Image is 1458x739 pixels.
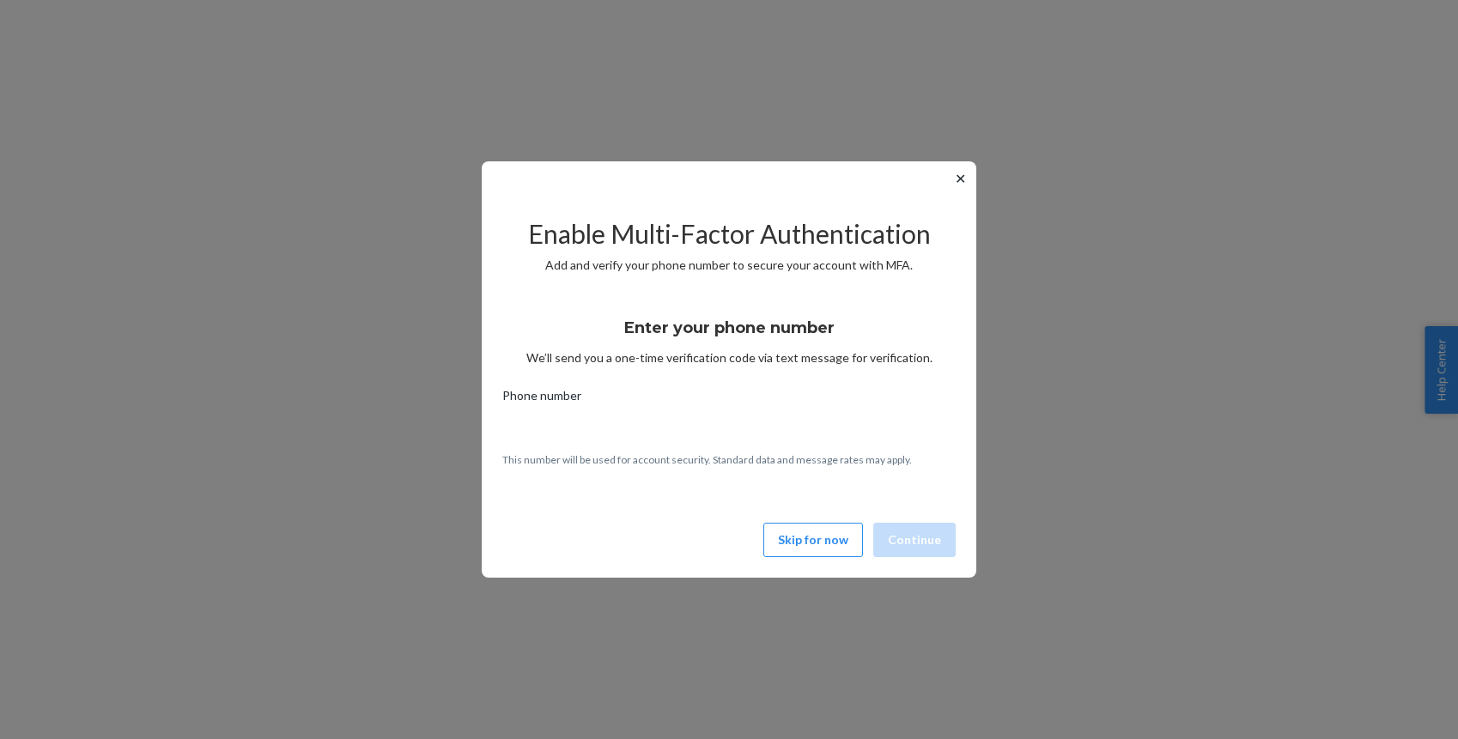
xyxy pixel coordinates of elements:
[951,168,969,189] button: ✕
[624,317,835,339] h3: Enter your phone number
[873,523,956,557] button: Continue
[502,220,956,248] h2: Enable Multi-Factor Authentication
[502,387,581,411] span: Phone number
[763,523,863,557] button: Skip for now
[502,452,956,467] p: This number will be used for account security. Standard data and message rates may apply.
[502,257,956,274] p: Add and verify your phone number to secure your account with MFA.
[502,303,956,366] div: We’ll send you a one-time verification code via text message for verification.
